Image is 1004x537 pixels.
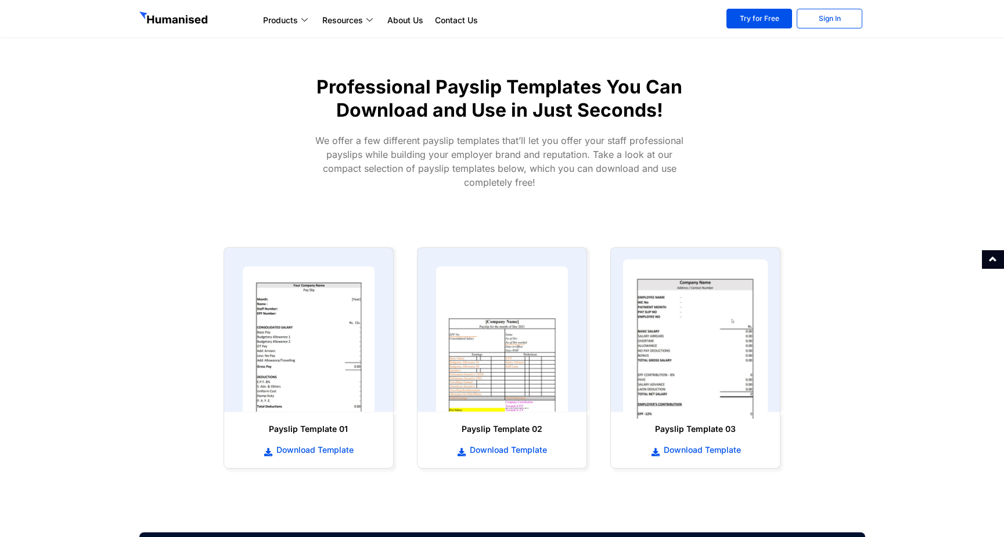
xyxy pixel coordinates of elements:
a: Download Template [429,444,575,456]
a: Download Template [622,444,768,456]
img: payslip template [243,266,375,412]
span: Download Template [661,444,741,456]
a: Resources [316,13,382,27]
img: GetHumanised Logo [139,12,210,27]
a: About Us [382,13,429,27]
h1: Professional Payslip Templates You Can Download and Use in Just Seconds! [295,75,704,122]
img: payslip template [623,260,768,419]
a: Try for Free [726,9,792,28]
a: Download Template [236,444,382,456]
span: Download Template [274,444,354,456]
a: Contact Us [429,13,484,27]
a: Sign In [797,9,862,28]
a: Products [257,13,316,27]
p: We offer a few different payslip templates that’ll let you offer your staff professional payslips... [308,134,691,189]
h6: Payslip Template 03 [622,423,768,435]
img: payslip template [436,266,568,412]
h6: Payslip Template 01 [236,423,382,435]
h6: Payslip Template 02 [429,423,575,435]
span: Download Template [467,444,547,456]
